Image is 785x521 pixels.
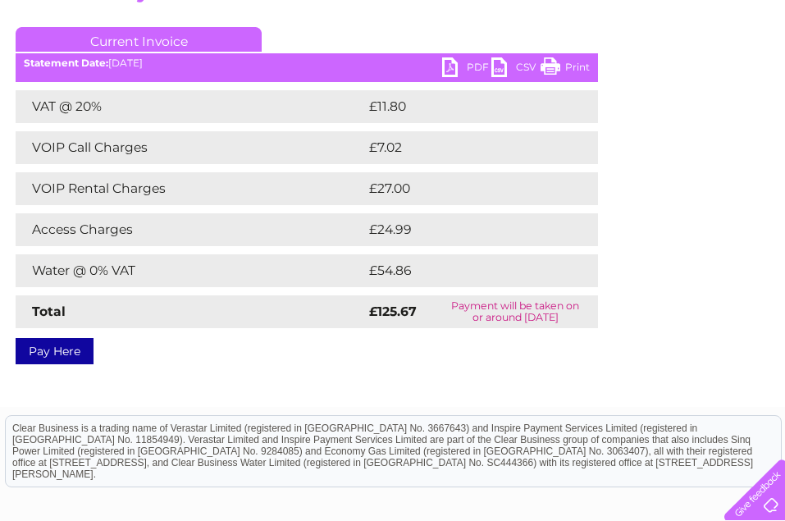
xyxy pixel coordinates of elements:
[16,338,94,364] a: Pay Here
[27,43,111,93] img: logo.png
[16,213,365,246] td: Access Charges
[365,131,559,164] td: £7.02
[442,57,491,81] a: PDF
[491,57,541,81] a: CSV
[365,90,562,123] td: £11.80
[16,90,365,123] td: VAT @ 20%
[365,172,564,205] td: £27.00
[676,70,716,82] a: Contact
[541,57,590,81] a: Print
[365,213,566,246] td: £24.99
[6,9,781,80] div: Clear Business is a trading name of Verastar Limited (registered in [GEOGRAPHIC_DATA] No. 3667643...
[642,70,666,82] a: Blog
[433,295,598,328] td: Payment will be taken on or around [DATE]
[32,304,66,319] strong: Total
[537,70,573,82] a: Energy
[369,304,417,319] strong: £125.67
[476,8,589,29] a: 0333 014 3131
[16,131,365,164] td: VOIP Call Charges
[16,57,598,69] div: [DATE]
[16,27,262,52] a: Current Invoice
[731,70,769,82] a: Log out
[365,254,566,287] td: £54.86
[496,70,527,82] a: Water
[583,70,632,82] a: Telecoms
[16,172,365,205] td: VOIP Rental Charges
[16,254,365,287] td: Water @ 0% VAT
[24,57,108,69] b: Statement Date:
